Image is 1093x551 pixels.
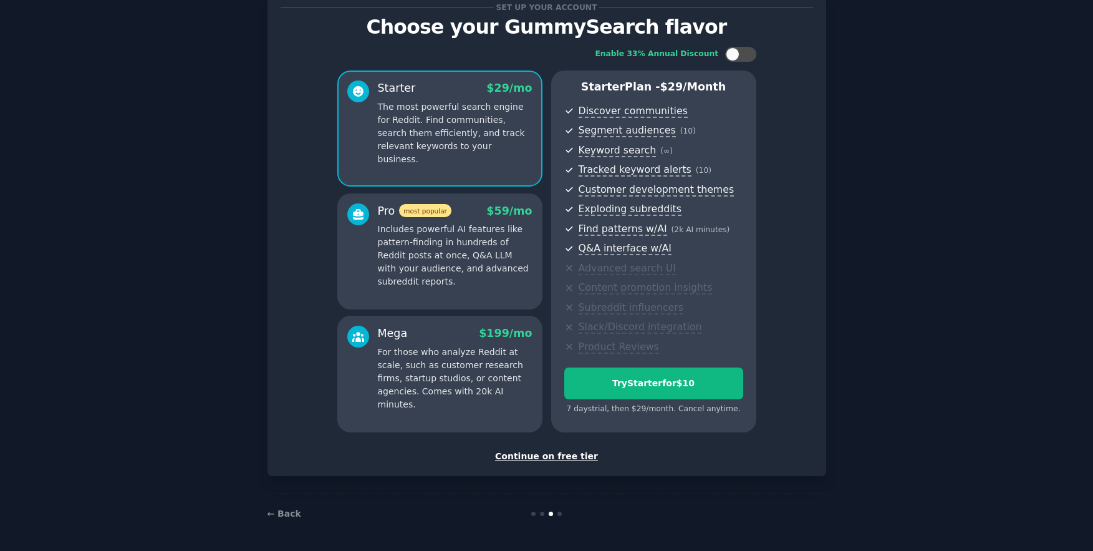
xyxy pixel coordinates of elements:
span: Product Reviews [579,341,659,354]
div: Pro [378,203,451,219]
div: Try Starter for $10 [565,377,743,390]
span: Segment audiences [579,124,676,137]
span: Exploding subreddits [579,203,681,216]
span: Q&A interface w/AI [579,242,672,255]
span: $ 199 /mo [479,327,532,339]
span: Content promotion insights [579,281,713,295]
p: For those who analyze Reddit at scale, such as customer research firms, startup studios, or conte... [378,346,532,411]
div: Starter [378,80,416,96]
span: $ 29 /month [660,80,726,93]
span: Set up your account [494,1,599,14]
span: Slack/Discord integration [579,321,702,334]
span: $ 59 /mo [486,205,532,217]
span: Subreddit influencers [579,301,683,315]
p: Choose your GummySearch flavor [281,16,813,38]
div: Continue on free tier [281,450,813,463]
p: Starter Plan - [564,79,743,95]
div: Mega [378,326,408,341]
span: ( 10 ) [696,166,711,175]
span: ( 10 ) [680,127,696,135]
p: Includes powerful AI features like pattern-finding in hundreds of Reddit posts at once, Q&A LLM w... [378,223,532,288]
a: ← Back [267,509,301,519]
button: TryStarterfor$10 [564,368,743,399]
span: most popular [399,204,451,217]
div: 7 days trial, then $ 29 /month . Cancel anytime. [564,404,743,415]
span: Discover communities [579,105,688,118]
span: Tracked keyword alerts [579,163,691,177]
div: Enable 33% Annual Discount [595,49,719,60]
span: ( ∞ ) [660,147,673,155]
span: Keyword search [579,144,657,157]
span: ( 2k AI minutes ) [672,225,730,234]
span: $ 29 /mo [486,82,532,94]
span: Advanced search UI [579,262,676,275]
span: Customer development themes [579,183,734,197]
p: The most powerful search engine for Reddit. Find communities, search them efficiently, and track ... [378,100,532,166]
span: Find patterns w/AI [579,223,667,236]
